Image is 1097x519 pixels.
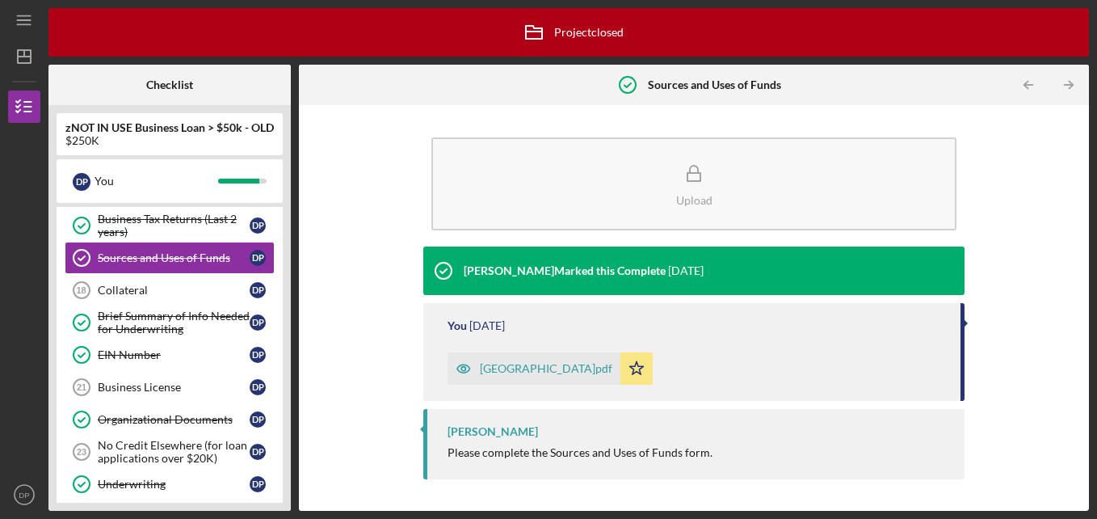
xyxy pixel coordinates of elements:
time: 2023-07-13 19:25 [469,319,505,332]
b: Sources and Uses of Funds [648,78,781,91]
div: $250K [65,134,274,147]
div: Business Tax Returns (Last 2 years) [98,213,250,238]
div: You [448,319,467,332]
div: D P [250,411,266,428]
div: D P [250,347,266,363]
button: DP [8,479,40,511]
div: Brief Summary of Info Needed for Underwriting [98,310,250,335]
div: D P [250,282,266,298]
a: Organizational DocumentsDP [65,403,275,436]
div: [PERSON_NAME] Marked this Complete [464,264,666,277]
div: Organizational Documents [98,413,250,426]
div: Sources and Uses of Funds [98,251,250,264]
button: Upload [431,137,957,230]
div: Project closed [514,12,624,53]
div: D P [250,379,266,395]
text: DP [19,491,29,500]
div: [PERSON_NAME] [448,425,538,438]
div: Business License [98,381,250,394]
div: You [95,167,218,195]
div: D P [250,476,266,492]
div: No Credit Elsewhere (for loan applications over $20K) [98,439,250,465]
a: 23No Credit Elsewhere (for loan applications over $20K)DP [65,436,275,468]
a: Sources and Uses of FundsDP [65,242,275,274]
a: 21Business LicenseDP [65,371,275,403]
button: [GEOGRAPHIC_DATA]pdf [448,352,653,385]
tspan: 21 [77,382,86,392]
div: Underwriting [98,478,250,491]
div: D P [250,314,266,331]
div: D P [73,173,90,191]
a: Brief Summary of Info Needed for UnderwritingDP [65,306,275,339]
time: 2023-07-14 20:06 [668,264,704,277]
div: EIN Number [98,348,250,361]
a: 18CollateralDP [65,274,275,306]
div: Collateral [98,284,250,297]
a: UnderwritingDP [65,468,275,500]
a: EIN NumberDP [65,339,275,371]
div: Please complete the Sources and Uses of Funds form. [448,446,712,459]
div: D P [250,250,266,266]
a: Business Tax Returns (Last 2 years)DP [65,209,275,242]
div: D P [250,217,266,234]
div: [GEOGRAPHIC_DATA]pdf [480,362,612,375]
div: D P [250,444,266,460]
tspan: 18 [76,285,86,295]
tspan: 23 [77,447,86,457]
b: Checklist [146,78,193,91]
div: Upload [676,194,712,206]
b: zNOT IN USE Business Loan > $50k - OLD [65,121,274,134]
